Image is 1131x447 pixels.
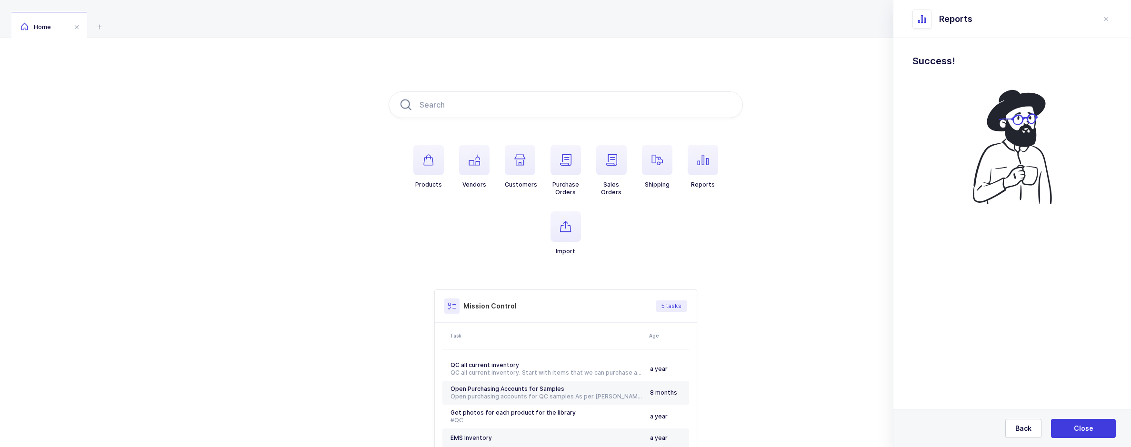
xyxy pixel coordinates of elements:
[450,361,519,368] span: QC all current inventory
[463,301,517,311] h3: Mission Control
[661,302,681,310] span: 5 tasks
[912,53,1112,69] h1: Success!
[959,84,1066,209] img: coffee.svg
[650,389,677,396] span: 8 months
[642,145,672,189] button: Shipping
[550,145,581,196] button: PurchaseOrders
[649,332,686,339] div: Age
[505,145,537,189] button: Customers
[1015,424,1031,433] span: Back
[450,385,564,392] span: Open Purchasing Accounts for Samples
[413,145,444,189] button: Products
[1005,419,1041,438] button: Back
[650,434,668,441] span: a year
[1074,424,1093,433] span: Close
[450,417,642,424] div: #QC
[939,13,972,25] span: Reports
[650,413,668,420] span: a year
[1101,13,1112,25] button: close drawer
[450,332,643,339] div: Task
[389,91,743,118] input: Search
[1051,419,1116,438] button: Close
[450,369,642,377] div: QC all current inventory. Start with items that we can purchase a sample from Schein. #[GEOGRAPHI...
[21,23,51,30] span: Home
[450,409,576,416] span: Get photos for each product for the library
[550,211,581,255] button: Import
[450,393,642,400] div: Open purchasing accounts for QC samples As per [PERSON_NAME], we had an account with [PERSON_NAME...
[450,434,492,441] span: EMS Inventory
[596,145,627,196] button: SalesOrders
[459,145,490,189] button: Vendors
[650,365,668,372] span: a year
[688,145,718,189] button: Reports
